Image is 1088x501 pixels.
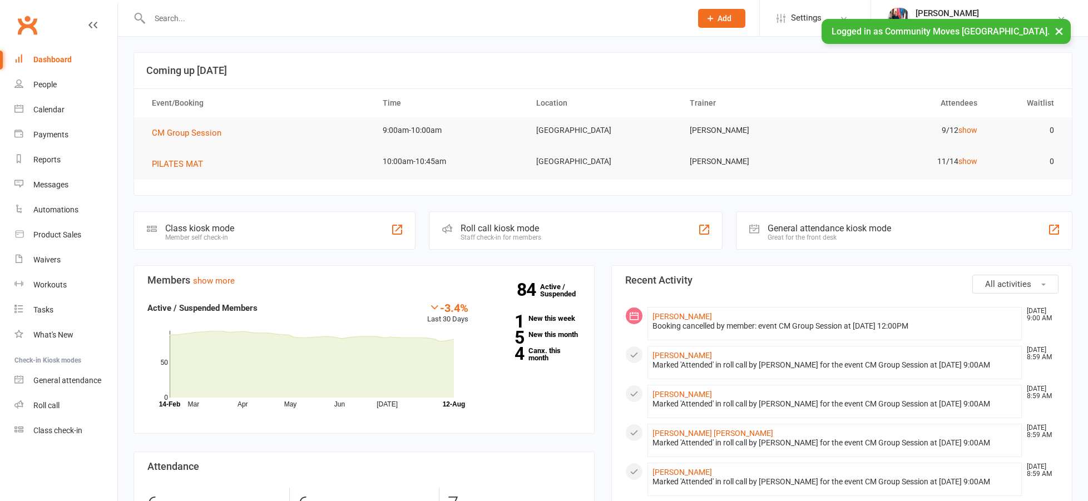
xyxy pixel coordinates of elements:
[165,234,234,241] div: Member self check-in
[652,438,1017,448] div: Marked 'Attended' in roll call by [PERSON_NAME] for the event CM Group Session at [DATE] 9:00AM
[152,128,221,138] span: CM Group Session
[147,303,258,313] strong: Active / Suspended Members
[165,223,234,234] div: Class kiosk mode
[193,276,235,286] a: show more
[832,26,1050,37] span: Logged in as Community Moves [GEOGRAPHIC_DATA].
[14,393,117,418] a: Roll call
[972,275,1059,294] button: All activities
[833,89,987,117] th: Attendees
[147,461,581,472] h3: Attendance
[768,223,891,234] div: General attendance kiosk mode
[152,157,211,171] button: PILATES MAT
[14,297,117,323] a: Tasks
[652,360,1017,370] div: Marked 'Attended' in roll call by [PERSON_NAME] for the event CM Group Session at [DATE] 9:00AM
[33,376,101,385] div: General attendance
[1021,463,1058,478] time: [DATE] 8:59 AM
[33,80,57,89] div: People
[14,368,117,393] a: General attendance kiosk mode
[916,8,1057,18] div: [PERSON_NAME]
[146,11,684,26] input: Search...
[14,222,117,247] a: Product Sales
[14,418,117,443] a: Class kiosk mode
[33,280,67,289] div: Workouts
[373,148,526,175] td: 10:00am-10:45am
[33,55,72,64] div: Dashboard
[526,89,680,117] th: Location
[152,126,229,140] button: CM Group Session
[833,148,987,175] td: 11/14
[33,105,65,114] div: Calendar
[33,205,78,214] div: Automations
[1021,424,1058,439] time: [DATE] 8:59 AM
[152,159,203,169] span: PILATES MAT
[14,97,117,122] a: Calendar
[427,301,468,325] div: Last 30 Days
[1021,346,1058,361] time: [DATE] 8:59 AM
[768,234,891,241] div: Great for the front desk
[33,305,53,314] div: Tasks
[652,351,712,360] a: [PERSON_NAME]
[698,9,745,28] button: Add
[14,272,117,297] a: Workouts
[680,117,833,143] td: [PERSON_NAME]
[33,180,68,189] div: Messages
[14,247,117,272] a: Waivers
[987,89,1064,117] th: Waitlist
[33,330,73,339] div: What's New
[652,321,1017,331] div: Booking cancelled by member: event CM Group Session at [DATE] 12:00PM
[1049,19,1069,43] button: ×
[14,172,117,197] a: Messages
[652,399,1017,409] div: Marked 'Attended' in roll call by [PERSON_NAME] for the event CM Group Session at [DATE] 9:00AM
[987,117,1064,143] td: 0
[958,126,977,135] a: show
[485,347,581,361] a: 4Canx. this month
[14,122,117,147] a: Payments
[33,426,82,435] div: Class check-in
[625,275,1059,286] h3: Recent Activity
[652,429,773,438] a: [PERSON_NAME] [PERSON_NAME]
[517,281,540,298] strong: 84
[652,390,712,399] a: [PERSON_NAME]
[485,315,581,322] a: 1New this week
[33,230,81,239] div: Product Sales
[427,301,468,314] div: -3.4%
[373,89,526,117] th: Time
[916,18,1057,28] div: Community Moves [GEOGRAPHIC_DATA]
[791,6,822,31] span: Settings
[958,157,977,166] a: show
[985,279,1031,289] span: All activities
[33,255,61,264] div: Waivers
[485,313,524,330] strong: 1
[14,47,117,72] a: Dashboard
[14,323,117,348] a: What's New
[33,401,60,410] div: Roll call
[14,72,117,97] a: People
[14,197,117,222] a: Automations
[680,89,833,117] th: Trainer
[1021,307,1058,322] time: [DATE] 9:00 AM
[680,148,833,175] td: [PERSON_NAME]
[142,89,373,117] th: Event/Booking
[147,275,581,286] h3: Members
[33,130,68,139] div: Payments
[14,147,117,172] a: Reports
[485,329,524,346] strong: 5
[1021,385,1058,400] time: [DATE] 8:59 AM
[373,117,526,143] td: 9:00am-10:00am
[13,11,41,39] a: Clubworx
[485,331,581,338] a: 5New this month
[540,275,589,306] a: 84Active / Suspended
[146,65,1060,76] h3: Coming up [DATE]
[461,223,541,234] div: Roll call kiosk mode
[526,148,680,175] td: [GEOGRAPHIC_DATA]
[526,117,680,143] td: [GEOGRAPHIC_DATA]
[888,7,910,29] img: thumb_image1633145819.png
[485,345,524,362] strong: 4
[461,234,541,241] div: Staff check-in for members
[718,14,731,23] span: Add
[652,312,712,321] a: [PERSON_NAME]
[833,117,987,143] td: 9/12
[33,155,61,164] div: Reports
[652,468,712,477] a: [PERSON_NAME]
[652,477,1017,487] div: Marked 'Attended' in roll call by [PERSON_NAME] for the event CM Group Session at [DATE] 9:00AM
